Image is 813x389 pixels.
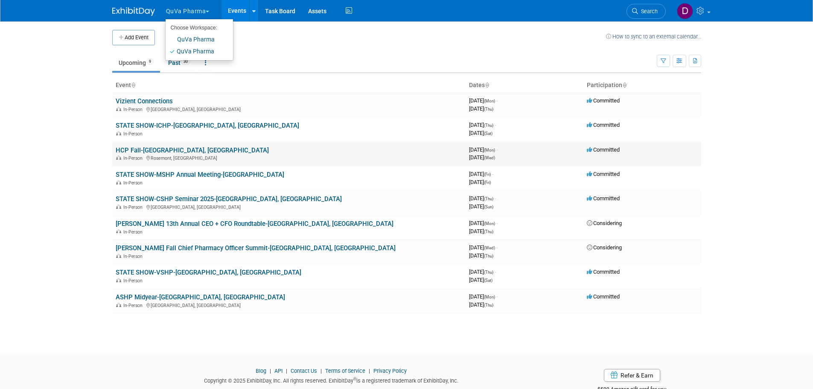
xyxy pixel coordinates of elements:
span: [DATE] [469,97,498,104]
span: Committed [587,195,620,202]
a: Sort by Event Name [131,82,135,88]
span: [DATE] [469,301,493,308]
span: - [496,244,498,251]
a: Past30 [162,55,197,71]
a: ASHP Midyear-[GEOGRAPHIC_DATA], [GEOGRAPHIC_DATA] [116,293,285,301]
a: QuVa Pharma [166,45,227,57]
span: Considering [587,220,622,226]
span: [DATE] [469,122,496,128]
button: Add Event [112,30,155,45]
span: [DATE] [469,220,498,226]
a: Privacy Policy [373,368,407,374]
span: [DATE] [469,244,498,251]
a: HCP Fall-[GEOGRAPHIC_DATA], [GEOGRAPHIC_DATA] [116,146,269,154]
span: [DATE] [469,146,498,153]
span: [DATE] [469,203,493,210]
span: In-Person [123,303,145,308]
span: - [496,293,498,300]
span: | [367,368,372,374]
span: - [495,195,496,202]
span: In-Person [123,107,145,112]
a: STATE SHOW-MSHP Annual Meeting-[GEOGRAPHIC_DATA] [116,171,284,178]
div: [GEOGRAPHIC_DATA], [GEOGRAPHIC_DATA] [116,301,462,308]
a: [PERSON_NAME] Fall Chief Pharmacy Officer Summit-[GEOGRAPHIC_DATA], [GEOGRAPHIC_DATA] [116,244,396,252]
img: In-Person Event [116,107,121,111]
span: [DATE] [469,154,495,161]
li: Choose Workspace: [166,22,227,33]
span: In-Person [123,131,145,137]
span: (Wed) [484,155,495,160]
a: Refer & Earn [604,369,660,382]
span: [DATE] [469,293,498,300]
img: ExhibitDay [112,7,155,16]
a: Blog [256,368,266,374]
span: - [496,220,498,226]
a: How to sync to an external calendar... [606,33,701,40]
img: In-Person Event [116,229,121,234]
span: 9 [146,58,154,65]
th: Event [112,78,466,93]
span: (Sat) [484,278,492,283]
a: [PERSON_NAME] 13th Annual CEO + CFO Roundtable-[GEOGRAPHIC_DATA], [GEOGRAPHIC_DATA] [116,220,393,228]
span: (Fri) [484,180,491,185]
span: Committed [587,122,620,128]
a: Sort by Start Date [485,82,489,88]
span: | [268,368,273,374]
span: Committed [587,146,620,153]
img: In-Person Event [116,278,121,282]
div: Copyright © 2025 ExhibitDay, Inc. All rights reserved. ExhibitDay is a registered trademark of Ex... [112,375,551,385]
img: In-Person Event [116,155,121,160]
span: Committed [587,293,620,300]
sup: ® [353,377,356,381]
span: [DATE] [469,195,496,202]
span: (Mon) [484,148,495,152]
span: In-Person [123,180,145,186]
span: (Fri) [484,172,491,177]
span: [DATE] [469,228,493,234]
span: 30 [181,58,190,65]
span: (Thu) [484,254,493,258]
span: In-Person [123,254,145,259]
img: Danielle Mitchell [677,3,693,19]
span: Search [638,8,658,15]
span: (Thu) [484,107,493,111]
span: Committed [587,269,620,275]
span: (Sat) [484,131,492,136]
span: (Mon) [484,295,495,299]
span: (Mon) [484,99,495,103]
span: (Mon) [484,221,495,226]
span: In-Person [123,278,145,284]
img: In-Person Event [116,254,121,258]
a: QuVa Pharma [166,33,227,45]
span: In-Person [123,155,145,161]
th: Dates [466,78,583,93]
img: In-Person Event [116,303,121,307]
div: [GEOGRAPHIC_DATA], [GEOGRAPHIC_DATA] [116,105,462,112]
th: Participation [583,78,701,93]
span: - [496,97,498,104]
span: [DATE] [469,105,493,112]
a: Contact Us [291,368,317,374]
span: (Thu) [484,303,493,307]
span: Committed [587,171,620,177]
span: - [496,146,498,153]
span: (Sun) [484,205,493,209]
span: - [495,122,496,128]
img: In-Person Event [116,180,121,184]
span: [DATE] [469,252,493,259]
span: Considering [587,244,622,251]
span: | [284,368,289,374]
span: - [492,171,493,177]
span: (Thu) [484,123,493,128]
span: (Thu) [484,196,493,201]
div: Rosemont, [GEOGRAPHIC_DATA] [116,154,462,161]
a: STATE SHOW-ICHP-[GEOGRAPHIC_DATA], [GEOGRAPHIC_DATA] [116,122,299,129]
span: In-Person [123,229,145,235]
a: Search [627,4,666,19]
a: API [274,368,283,374]
span: [DATE] [469,171,493,177]
a: STATE SHOW-VSHP-[GEOGRAPHIC_DATA], [GEOGRAPHIC_DATA] [116,269,301,276]
span: [DATE] [469,179,491,185]
span: In-Person [123,205,145,210]
span: (Wed) [484,246,495,250]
